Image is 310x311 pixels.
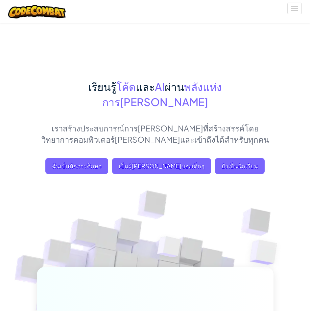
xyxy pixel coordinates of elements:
font: และ [136,80,155,93]
font: เป็นผู้[PERSON_NAME]ของเด็กๆ [119,162,204,170]
font: ผ่าน [165,80,184,93]
font: เรียนรู้ [88,80,116,93]
font: ฉันเป็นนักการศึกษา [52,162,102,170]
img: ลูกบาศก์ทับซ้อนกัน [144,222,195,275]
font: AI [155,80,165,93]
button: ยังเป็นนักเรียน [215,158,265,174]
font: เราสร้างประสบการณ์การ[PERSON_NAME]ที่สร้างสรรค์โดยวิทยาการคอมพิวเตอร์[PERSON_NAME]และเข้าถึงได้สำ... [41,123,269,144]
font: โค้ด [116,80,136,93]
a: ฉันเป็นนักการศึกษา [45,158,108,174]
a: เป็นผู้[PERSON_NAME]ของเด็กๆ [112,158,211,174]
img: ลูกบาศก์ทับซ้อนกัน [236,223,297,283]
img: โลโก้ CodeCombat [8,5,66,18]
font: ยังเป็นนักเรียน [222,162,258,170]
